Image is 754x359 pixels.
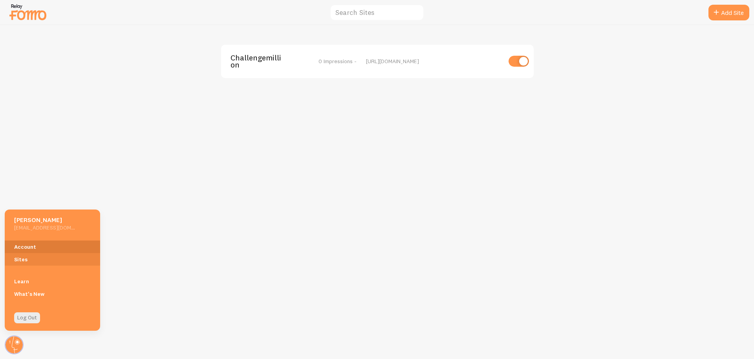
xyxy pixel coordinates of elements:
div: [URL][DOMAIN_NAME] [366,58,501,65]
img: fomo-relay-logo-orange.svg [8,2,48,22]
h5: [EMAIL_ADDRESS][DOMAIN_NAME] [14,224,75,231]
span: Challengemillion [231,54,294,69]
a: What's New [5,288,100,300]
a: Log Out [14,312,40,323]
a: Sites [5,253,100,266]
h5: [PERSON_NAME] [14,216,75,224]
span: 0 Impressions - [318,58,357,65]
a: Learn [5,275,100,288]
a: Account [5,241,100,253]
